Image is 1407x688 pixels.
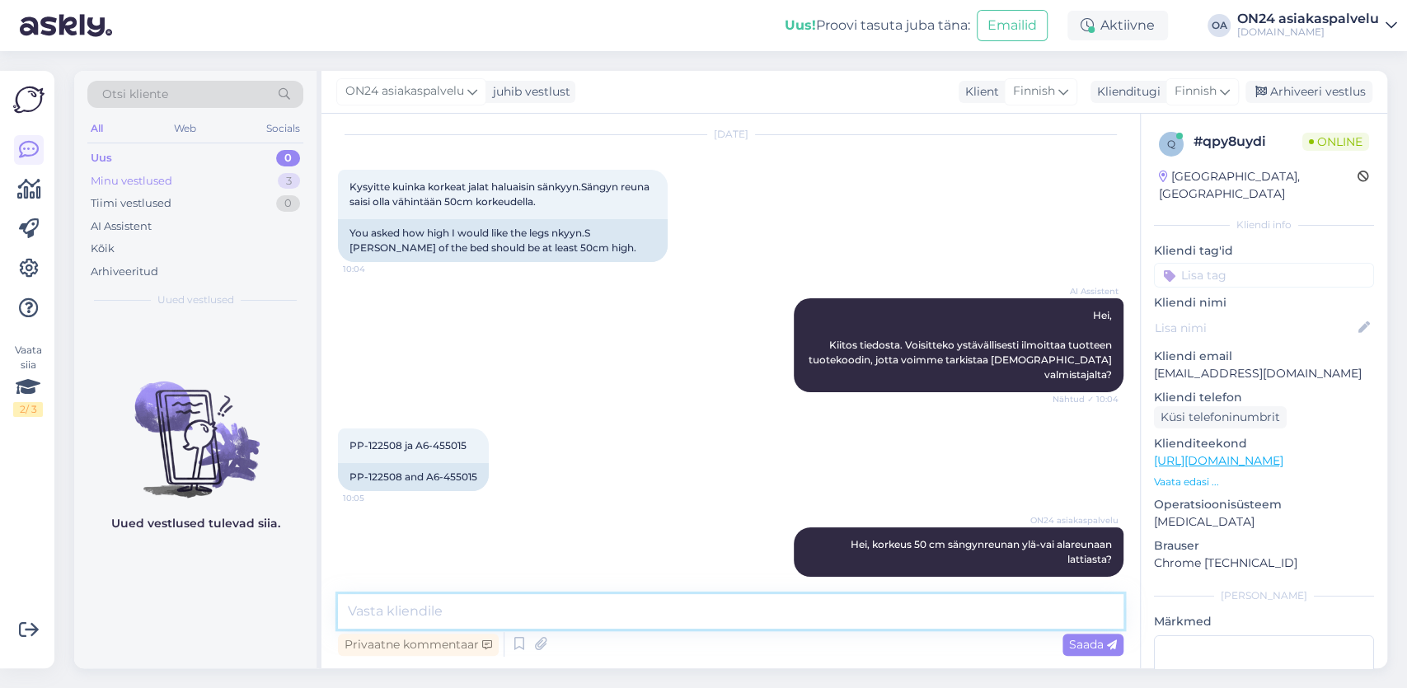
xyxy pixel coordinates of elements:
[1154,263,1374,288] input: Lisa tag
[959,83,999,101] div: Klient
[1155,319,1355,337] input: Lisa nimi
[1154,588,1374,603] div: [PERSON_NAME]
[91,195,171,212] div: Tiimi vestlused
[1154,613,1374,630] p: Märkmed
[809,309,1114,381] span: Hei, Kiitos tiedosta. Voisitteko ystävällisesti ilmoittaa tuotteen tuotekoodin, jotta voimme tark...
[13,84,45,115] img: Askly Logo
[338,634,499,656] div: Privaatne kommentaar
[1057,578,1119,590] span: 10:09
[343,263,405,275] span: 10:04
[1154,242,1374,260] p: Kliendi tag'id
[102,86,168,103] span: Otsi kliente
[13,402,43,417] div: 2 / 3
[278,173,300,190] div: 3
[338,463,489,491] div: PP-122508 and A6-455015
[91,241,115,257] div: Kõik
[91,218,152,235] div: AI Assistent
[74,352,317,500] img: No chats
[1069,637,1117,652] span: Saada
[1237,26,1379,39] div: [DOMAIN_NAME]
[13,343,43,417] div: Vaata siia
[1154,496,1374,513] p: Operatsioonisüsteem
[1208,14,1231,37] div: OA
[1154,389,1374,406] p: Kliendi telefon
[1154,555,1374,572] p: Chrome [TECHNICAL_ID]
[1154,537,1374,555] p: Brauser
[1237,12,1379,26] div: ON24 asiakaspalvelu
[1175,82,1217,101] span: Finnish
[91,150,112,166] div: Uus
[343,492,405,504] span: 10:05
[785,16,970,35] div: Proovi tasuta juba täna:
[157,293,234,307] span: Uued vestlused
[1245,81,1372,103] div: Arhiveeri vestlus
[91,264,158,280] div: Arhiveeritud
[1159,168,1358,203] div: [GEOGRAPHIC_DATA], [GEOGRAPHIC_DATA]
[1237,12,1397,39] a: ON24 asiakaspalvelu[DOMAIN_NAME]
[1167,138,1175,150] span: q
[977,10,1048,41] button: Emailid
[276,150,300,166] div: 0
[1154,475,1374,489] p: Vaata edasi ...
[338,127,1123,142] div: [DATE]
[1090,83,1161,101] div: Klienditugi
[1013,82,1055,101] span: Finnish
[1053,393,1119,405] span: Nähtud ✓ 10:04
[1154,218,1374,232] div: Kliendi info
[345,82,464,101] span: ON24 asiakaspalvelu
[1154,513,1374,531] p: [MEDICAL_DATA]
[91,173,172,190] div: Minu vestlused
[1154,406,1287,428] div: Küsi telefoninumbrit
[111,515,280,532] p: Uued vestlused tulevad siia.
[785,17,816,33] b: Uus!
[1154,453,1283,468] a: [URL][DOMAIN_NAME]
[1067,11,1168,40] div: Aktiivne
[1154,294,1374,311] p: Kliendi nimi
[171,118,199,139] div: Web
[1154,348,1374,365] p: Kliendi email
[1057,285,1119,297] span: AI Assistent
[486,83,570,101] div: juhib vestlust
[276,195,300,212] div: 0
[851,538,1114,565] span: Hei, korkeus 50 cm sängynreunan ylä-vai alareunaan lattiasta?
[349,180,652,208] span: Kysyitte kuinka korkeat jalat haluaisin sänkyyn.Sängyn reuna saisi olla vähintään 50cm korkeudella.
[1194,132,1302,152] div: # qpy8uydi
[349,439,467,452] span: PP-122508 ja A6-455015
[1154,435,1374,452] p: Klienditeekond
[87,118,106,139] div: All
[263,118,303,139] div: Socials
[1154,365,1374,382] p: [EMAIL_ADDRESS][DOMAIN_NAME]
[1302,133,1369,151] span: Online
[338,219,668,262] div: You asked how high I would like the legs nkyyn.S [PERSON_NAME] of the bed should be at least 50cm...
[1030,514,1119,527] span: ON24 asiakaspalvelu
